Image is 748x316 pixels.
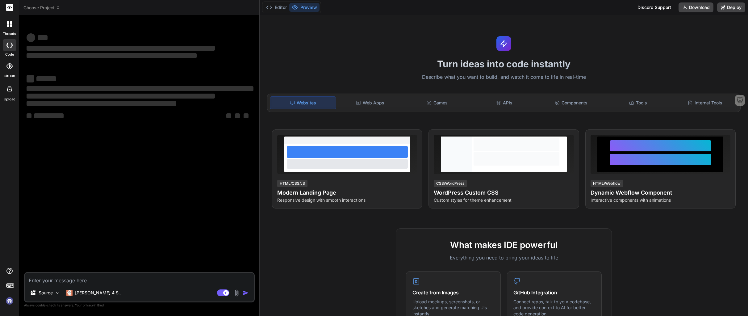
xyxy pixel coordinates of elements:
[263,58,744,70] h1: Turn ideas into code instantly
[406,254,602,261] p: Everything you need to bring your ideas to life
[3,31,16,36] label: threads
[591,180,623,187] div: HTML/Webflow
[5,52,14,57] label: code
[672,96,738,109] div: Internal Tools
[277,188,417,197] h4: Modern Landing Page
[66,290,73,296] img: Claude 4 Sonnet
[4,97,15,102] label: Upload
[244,113,249,118] span: ‌
[27,86,253,91] span: ‌
[27,94,215,99] span: ‌
[404,96,470,109] div: Games
[513,289,595,296] h4: GitHub Integration
[591,188,730,197] h4: Dynamic Webflow Component
[277,180,307,187] div: HTML/CSS/JS
[27,75,34,82] span: ‌
[538,96,604,109] div: Components
[434,197,574,203] p: Custom styles for theme enhancement
[471,96,537,109] div: APIs
[337,96,403,109] div: Web Apps
[4,74,15,79] label: GitHub
[24,302,255,308] p: Always double-check its answers. Your in Bind
[605,96,671,109] div: Tools
[233,289,240,297] img: attachment
[591,197,730,203] p: Interactive components with animations
[27,46,215,51] span: ‌
[412,289,494,296] h4: Create from Images
[235,113,240,118] span: ‌
[434,180,467,187] div: CSS/WordPress
[38,35,48,40] span: ‌
[270,96,336,109] div: Websites
[634,2,675,12] div: Discord Support
[717,2,745,12] button: Deploy
[34,113,64,118] span: ‌
[55,290,60,296] img: Pick Models
[27,33,35,42] span: ‌
[679,2,713,12] button: Download
[39,290,53,296] p: Source
[277,197,417,203] p: Responsive design with smooth interactions
[4,296,15,306] img: signin
[434,188,574,197] h4: WordPress Custom CSS
[27,113,31,118] span: ‌
[289,3,320,12] button: Preview
[27,53,197,58] span: ‌
[263,73,744,81] p: Describe what you want to build, and watch it come to life in real-time
[23,5,60,11] span: Choose Project
[36,76,56,81] span: ‌
[226,113,231,118] span: ‌
[243,290,249,296] img: icon
[27,101,176,106] span: ‌
[264,3,289,12] button: Editor
[83,303,94,307] span: privacy
[406,238,602,251] h2: What makes IDE powerful
[75,290,121,296] p: [PERSON_NAME] 4 S..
